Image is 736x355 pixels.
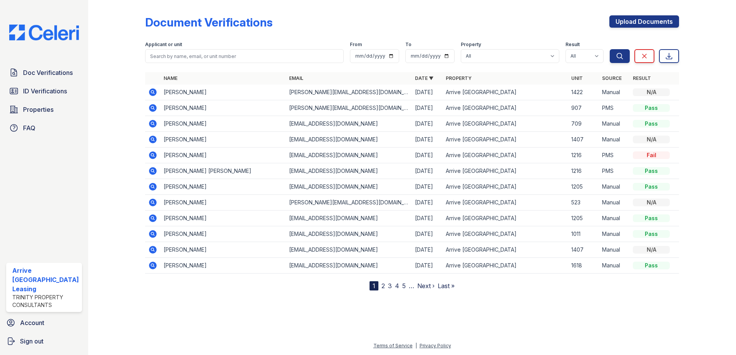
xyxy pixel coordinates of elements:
[286,116,412,132] td: [EMAIL_ADDRESS][DOMAIN_NAME]
[633,151,670,159] div: Fail
[161,226,286,242] td: [PERSON_NAME]
[161,85,286,100] td: [PERSON_NAME]
[161,116,286,132] td: [PERSON_NAME]
[443,211,569,226] td: Arrive [GEOGRAPHIC_DATA]
[568,116,599,132] td: 709
[568,132,599,148] td: 1407
[373,343,413,348] a: Terms of Service
[23,105,54,114] span: Properties
[286,195,412,211] td: [PERSON_NAME][EMAIL_ADDRESS][DOMAIN_NAME]
[412,163,443,179] td: [DATE]
[161,179,286,195] td: [PERSON_NAME]
[415,343,417,348] div: |
[286,258,412,274] td: [EMAIL_ADDRESS][DOMAIN_NAME]
[370,281,378,290] div: 1
[633,136,670,143] div: N/A
[145,15,273,29] div: Document Verifications
[286,242,412,258] td: [EMAIL_ADDRESS][DOMAIN_NAME]
[633,230,670,238] div: Pass
[633,120,670,128] div: Pass
[12,294,79,309] div: Trinity Property Consultants
[599,242,630,258] td: Manual
[443,258,569,274] td: Arrive [GEOGRAPHIC_DATA]
[443,163,569,179] td: Arrive [GEOGRAPHIC_DATA]
[633,262,670,269] div: Pass
[286,226,412,242] td: [EMAIL_ADDRESS][DOMAIN_NAME]
[6,65,82,80] a: Doc Verifications
[6,120,82,136] a: FAQ
[599,132,630,148] td: Manual
[568,211,599,226] td: 1205
[412,148,443,163] td: [DATE]
[571,75,583,81] a: Unit
[3,25,85,40] img: CE_Logo_Blue-a8612792a0a2168367f1c8372b55b34899dd931a85d93a1a3d3e32e68fde9ad4.png
[164,75,177,81] a: Name
[599,85,630,100] td: Manual
[286,211,412,226] td: [EMAIL_ADDRESS][DOMAIN_NAME]
[443,116,569,132] td: Arrive [GEOGRAPHIC_DATA]
[350,41,362,48] label: From
[599,163,630,179] td: PMS
[633,88,670,96] div: N/A
[405,41,411,48] label: To
[161,195,286,211] td: [PERSON_NAME]
[446,75,472,81] a: Property
[633,75,651,81] a: Result
[599,100,630,116] td: PMS
[568,242,599,258] td: 1407
[599,195,630,211] td: Manual
[438,282,455,290] a: Last »
[145,49,344,63] input: Search by name, email, or unit number
[420,343,451,348] a: Privacy Policy
[289,75,303,81] a: Email
[443,148,569,163] td: Arrive [GEOGRAPHIC_DATA]
[409,281,414,290] span: …
[412,179,443,195] td: [DATE]
[599,116,630,132] td: Manual
[417,282,435,290] a: Next ›
[443,226,569,242] td: Arrive [GEOGRAPHIC_DATA]
[23,68,73,77] span: Doc Verifications
[568,179,599,195] td: 1205
[395,282,399,290] a: 4
[412,211,443,226] td: [DATE]
[20,337,43,346] span: Sign out
[599,226,630,242] td: Manual
[609,15,679,28] a: Upload Documents
[599,211,630,226] td: Manual
[412,116,443,132] td: [DATE]
[20,318,44,327] span: Account
[286,85,412,100] td: [PERSON_NAME][EMAIL_ADDRESS][DOMAIN_NAME]
[3,315,85,330] a: Account
[161,242,286,258] td: [PERSON_NAME]
[599,258,630,274] td: Manual
[568,85,599,100] td: 1422
[633,199,670,206] div: N/A
[6,102,82,117] a: Properties
[633,214,670,222] div: Pass
[443,179,569,195] td: Arrive [GEOGRAPHIC_DATA]
[461,41,481,48] label: Property
[23,86,67,96] span: ID Verifications
[415,75,433,81] a: Date ▼
[286,132,412,148] td: [EMAIL_ADDRESS][DOMAIN_NAME]
[633,246,670,254] div: N/A
[412,132,443,148] td: [DATE]
[633,183,670,191] div: Pass
[6,83,82,99] a: ID Verifications
[412,242,443,258] td: [DATE]
[3,333,85,349] a: Sign out
[286,148,412,163] td: [EMAIL_ADDRESS][DOMAIN_NAME]
[412,195,443,211] td: [DATE]
[443,132,569,148] td: Arrive [GEOGRAPHIC_DATA]
[286,100,412,116] td: [PERSON_NAME][EMAIL_ADDRESS][DOMAIN_NAME]
[443,195,569,211] td: Arrive [GEOGRAPHIC_DATA]
[602,75,622,81] a: Source
[568,163,599,179] td: 1216
[599,148,630,163] td: PMS
[412,258,443,274] td: [DATE]
[568,148,599,163] td: 1216
[443,242,569,258] td: Arrive [GEOGRAPHIC_DATA]
[23,123,35,133] span: FAQ
[633,167,670,175] div: Pass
